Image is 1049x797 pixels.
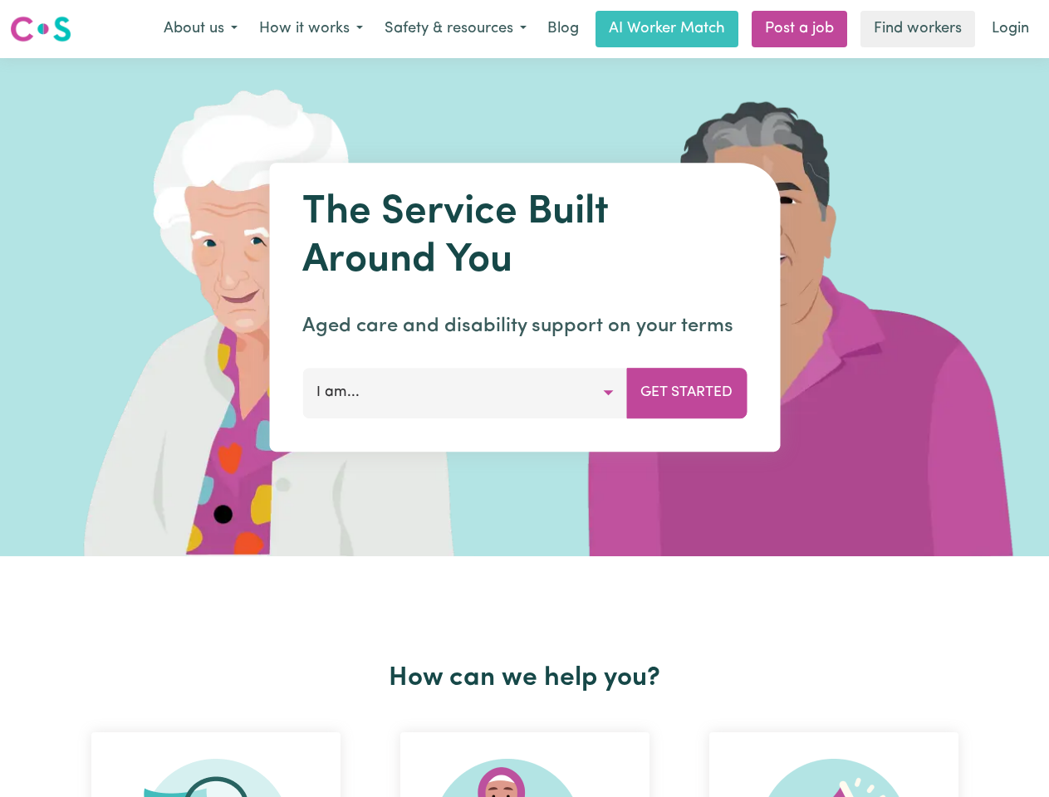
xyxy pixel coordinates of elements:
[626,368,747,418] button: Get Started
[537,11,589,47] a: Blog
[10,14,71,44] img: Careseekers logo
[302,189,747,285] h1: The Service Built Around You
[153,12,248,46] button: About us
[374,12,537,46] button: Safety & resources
[61,663,988,694] h2: How can we help you?
[982,11,1039,47] a: Login
[248,12,374,46] button: How it works
[752,11,847,47] a: Post a job
[10,10,71,48] a: Careseekers logo
[860,11,975,47] a: Find workers
[596,11,738,47] a: AI Worker Match
[302,311,747,341] p: Aged care and disability support on your terms
[302,368,627,418] button: I am...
